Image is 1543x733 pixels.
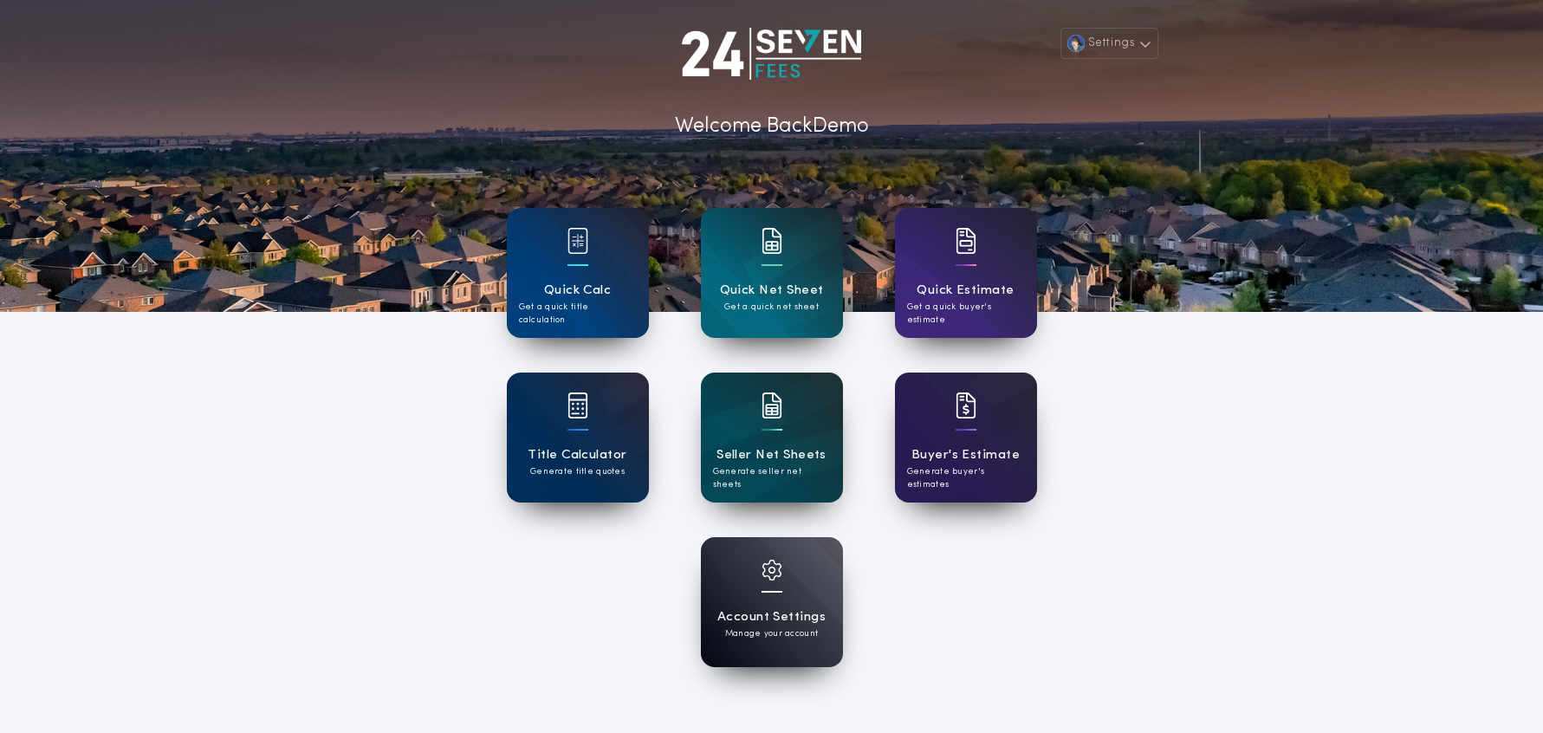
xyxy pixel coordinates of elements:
img: user avatar [1067,35,1085,52]
img: account-logo [682,28,862,80]
h1: Seller Net Sheets [716,445,827,465]
img: card icon [956,228,976,254]
a: card iconQuick Net SheetGet a quick net sheet [701,208,843,338]
h1: Quick Net Sheet [720,281,824,301]
img: card icon [956,392,976,418]
p: Get a quick net sheet [724,301,819,314]
p: Generate seller net sheets [713,465,831,491]
img: card icon [567,228,588,254]
p: Welcome Back Demo [675,111,869,142]
a: card iconBuyer's EstimateGenerate buyer's estimates [895,373,1037,503]
a: card iconQuick CalcGet a quick title calculation [507,208,649,338]
p: Generate title quotes [530,465,625,478]
h1: Account Settings [717,607,826,627]
a: card iconSeller Net SheetsGenerate seller net sheets [701,373,843,503]
img: card icon [762,228,782,254]
img: card icon [762,560,782,581]
h1: Title Calculator [528,445,626,465]
h1: Buyer's Estimate [911,445,1020,465]
h1: Quick Estimate [917,281,1015,301]
img: card icon [567,392,588,418]
button: Settings [1060,28,1157,59]
h1: Quick Calc [544,281,612,301]
p: Generate buyer's estimates [907,465,1025,491]
p: Manage your account [725,627,818,640]
a: card iconAccount SettingsManage your account [701,537,843,667]
img: card icon [762,392,782,418]
p: Get a quick title calculation [519,301,637,327]
a: card iconQuick EstimateGet a quick buyer's estimate [895,208,1037,338]
p: Get a quick buyer's estimate [907,301,1025,327]
a: card iconTitle CalculatorGenerate title quotes [507,373,649,503]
